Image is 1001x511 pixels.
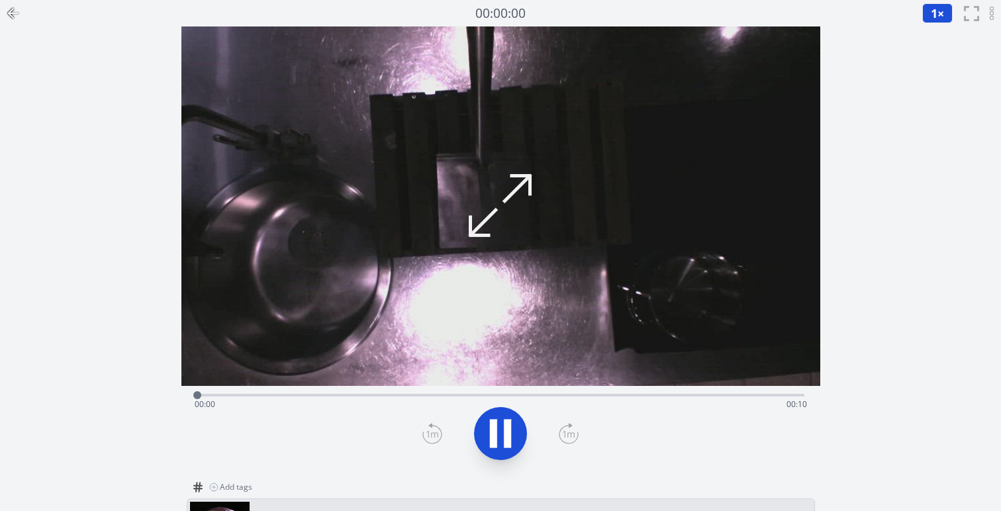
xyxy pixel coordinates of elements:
[220,482,252,492] span: Add tags
[475,4,526,23] a: 00:00:00
[787,398,807,410] span: 00:10
[204,477,258,498] button: Add tags
[931,5,937,21] span: 1
[922,3,953,23] button: 1×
